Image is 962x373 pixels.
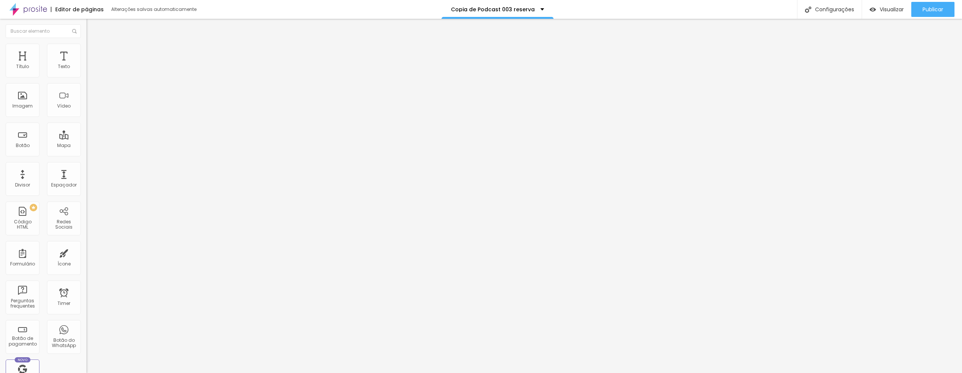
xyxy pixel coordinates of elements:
input: Buscar elemento [6,24,81,38]
div: Alterações salvas automaticamente [111,7,198,12]
div: Vídeo [57,103,71,109]
div: Texto [58,64,70,69]
div: Divisor [15,182,30,188]
p: Copia de Podcast 003 reserva [451,7,535,12]
iframe: Editor [86,19,962,373]
span: Visualizar [880,6,904,12]
div: Mapa [57,143,71,148]
img: Icone [805,6,811,13]
div: Botão de pagamento [8,336,37,347]
div: Ícone [57,261,71,267]
div: Botão [16,143,30,148]
div: Novo [15,357,31,362]
span: Publicar [923,6,943,12]
img: Icone [72,29,77,33]
div: Título [16,64,29,69]
div: Imagem [12,103,33,109]
button: Publicar [911,2,954,17]
div: Redes Sociais [49,219,79,230]
div: Timer [57,301,70,306]
div: Espaçador [51,182,77,188]
div: Editor de páginas [51,7,104,12]
div: Código HTML [8,219,37,230]
button: Visualizar [862,2,911,17]
img: view-1.svg [870,6,876,13]
div: Formulário [10,261,35,267]
div: Perguntas frequentes [8,298,37,309]
div: Botão do WhatsApp [49,338,79,349]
